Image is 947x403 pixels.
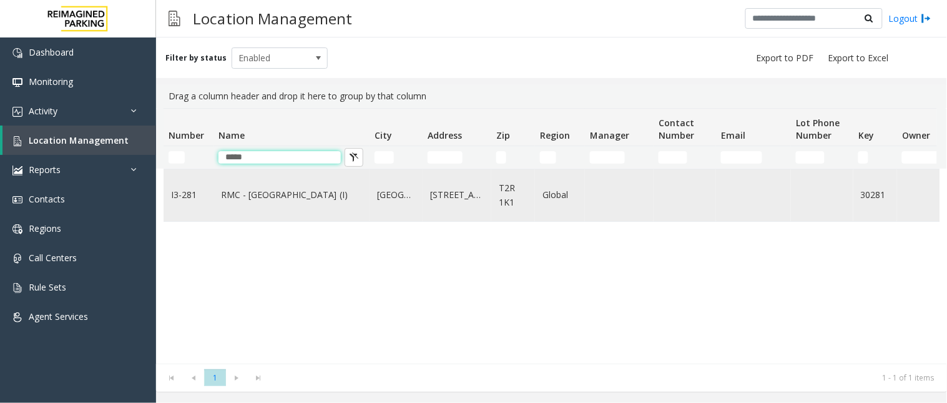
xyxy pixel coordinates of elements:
button: Export to PDF [752,49,819,67]
span: Manager [590,129,629,141]
td: Zip Filter [491,146,535,169]
span: Email [721,129,745,141]
img: 'icon' [12,107,22,117]
span: Reports [29,164,61,176]
input: Email Filter [721,151,762,164]
div: Drag a column header and drop it here to group by that column [164,84,940,108]
span: Page 1 [204,369,226,386]
span: Number [169,129,204,141]
span: Call Centers [29,252,77,264]
span: Name [218,129,245,141]
span: Activity [29,105,57,117]
span: Owner [902,129,930,141]
a: 30281 [861,188,890,202]
td: Lot Phone Number Filter [791,146,853,169]
td: Contact Number Filter [654,146,716,169]
input: Zip Filter [496,151,506,164]
span: City [375,129,392,141]
input: Lot Phone Number Filter [796,151,825,164]
img: 'icon' [12,77,22,87]
td: Address Filter [423,146,491,169]
a: [STREET_ADDRESS] [430,188,484,202]
a: I3-281 [171,188,206,202]
img: 'icon' [12,224,22,234]
img: 'icon' [12,312,22,322]
img: 'icon' [12,136,22,146]
button: Export to Excel [823,49,894,67]
img: logout [921,12,931,25]
td: City Filter [370,146,423,169]
a: RMC - [GEOGRAPHIC_DATA] (I) [221,188,362,202]
span: Rule Sets [29,281,66,293]
span: Regions [29,222,61,234]
span: Enabled [232,48,308,68]
span: Contact Number [659,117,694,141]
a: Logout [889,12,931,25]
img: 'icon' [12,48,22,58]
td: Key Filter [853,146,897,169]
span: Dashboard [29,46,74,58]
a: [GEOGRAPHIC_DATA] [377,188,415,202]
span: Export to Excel [828,52,889,64]
h3: Location Management [187,3,358,34]
input: Name Filter [218,151,341,164]
td: Number Filter [164,146,213,169]
a: T2R 1K1 [499,181,527,209]
span: Export to PDF [757,52,814,64]
img: 'icon' [12,254,22,264]
span: Contacts [29,193,65,205]
button: Clear [345,148,363,167]
img: 'icon' [12,283,22,293]
input: Address Filter [428,151,463,164]
input: City Filter [375,151,394,164]
td: Region Filter [535,146,585,169]
input: Key Filter [858,151,868,164]
td: Email Filter [716,146,791,169]
img: 'icon' [12,166,22,176]
img: pageIcon [169,3,180,34]
input: Manager Filter [590,151,625,164]
span: Zip [496,129,510,141]
span: Region [540,129,570,141]
a: Global [542,188,577,202]
input: Region Filter [540,151,556,164]
div: Data table [156,108,947,364]
span: Location Management [29,134,129,146]
td: Name Filter [213,146,370,169]
span: Lot Phone Number [796,117,840,141]
input: Contact Number Filter [659,151,687,164]
input: Number Filter [169,151,185,164]
span: Monitoring [29,76,73,87]
td: Manager Filter [585,146,654,169]
kendo-pager-info: 1 - 1 of 1 items [277,372,935,383]
span: Agent Services [29,311,88,322]
label: Filter by status [165,52,227,64]
span: Key [858,129,874,141]
a: Location Management [2,126,156,155]
span: Address [428,129,462,141]
img: 'icon' [12,195,22,205]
